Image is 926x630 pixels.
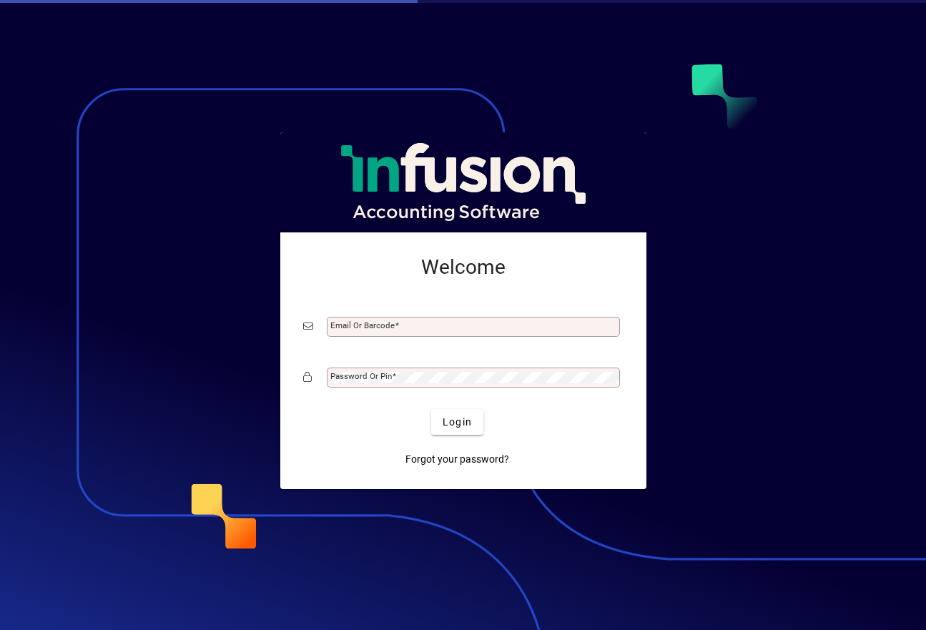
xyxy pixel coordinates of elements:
[431,409,483,435] button: Login
[400,446,515,472] a: Forgot your password?
[303,255,624,280] h2: Welcome
[330,371,392,381] mat-label: Password or Pin
[405,452,509,467] span: Forgot your password?
[330,320,395,330] mat-label: Email or Barcode
[443,415,472,430] span: Login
